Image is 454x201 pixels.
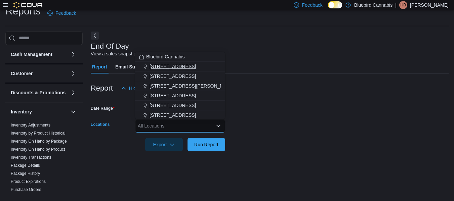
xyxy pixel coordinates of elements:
span: Hide Parameters [129,85,164,92]
button: Customer [69,69,77,78]
span: [STREET_ADDRESS] [150,92,196,99]
h3: End Of Day [91,42,129,50]
a: Inventory Adjustments [11,123,50,128]
span: Report [92,60,107,73]
button: Cash Management [69,50,77,58]
a: Inventory by Product Historical [11,131,66,136]
button: Discounts & Promotions [11,89,68,96]
h3: Report [91,84,113,92]
a: Feedback [45,6,79,20]
a: Purchase Orders [11,187,41,192]
a: Inventory Transactions [11,155,51,160]
a: Package History [11,171,40,176]
button: Hide Parameters [118,82,167,95]
h3: Customer [11,70,33,77]
span: Bluebird Cannabis [146,53,184,60]
a: Package Details [11,163,40,168]
span: HB [401,1,406,9]
button: [STREET_ADDRESS] [135,71,225,81]
button: Close list of options [216,123,221,129]
a: Product Expirations [11,179,46,184]
span: Email Subscription [115,60,158,73]
span: Feedback [302,2,322,8]
button: Inventory [69,108,77,116]
span: Run Report [194,141,218,148]
button: Discounts & Promotions [69,89,77,97]
h3: Cash Management [11,51,52,58]
button: Export [145,138,183,151]
button: Cash Management [11,51,68,58]
button: Customer [11,70,68,77]
span: [STREET_ADDRESS][PERSON_NAME] [150,83,235,89]
button: Run Report [188,138,225,151]
h1: Reports [5,4,41,18]
a: Inventory On Hand by Package [11,139,67,144]
button: [STREET_ADDRESS] [135,91,225,101]
div: Hannah B [399,1,407,9]
button: [STREET_ADDRESS] [135,110,225,120]
p: Bluebird Cannabis [354,1,393,9]
span: [STREET_ADDRESS] [150,102,196,109]
span: [STREET_ADDRESS] [150,73,196,80]
div: View a sales snapshot for a date or date range. [91,50,189,57]
span: [STREET_ADDRESS] [150,112,196,118]
a: Inventory On Hand by Product [11,147,65,152]
button: [STREET_ADDRESS] [135,62,225,71]
p: [PERSON_NAME] [410,1,449,9]
div: Choose from the following options [135,52,225,169]
p: | [395,1,397,9]
label: Locations [91,122,110,127]
img: Cova [13,2,43,8]
button: [STREET_ADDRESS][PERSON_NAME] [135,81,225,91]
span: [STREET_ADDRESS] [150,63,196,70]
span: Export [149,138,179,151]
button: [STREET_ADDRESS] [135,101,225,110]
a: Reorder [11,195,25,200]
button: Inventory [11,108,68,115]
label: Date Range [91,106,115,111]
button: Bluebird Cannabis [135,52,225,62]
input: Dark Mode [328,1,342,8]
button: Next [91,32,99,40]
span: Feedback [55,10,76,16]
h3: Discounts & Promotions [11,89,66,96]
h3: Inventory [11,108,32,115]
